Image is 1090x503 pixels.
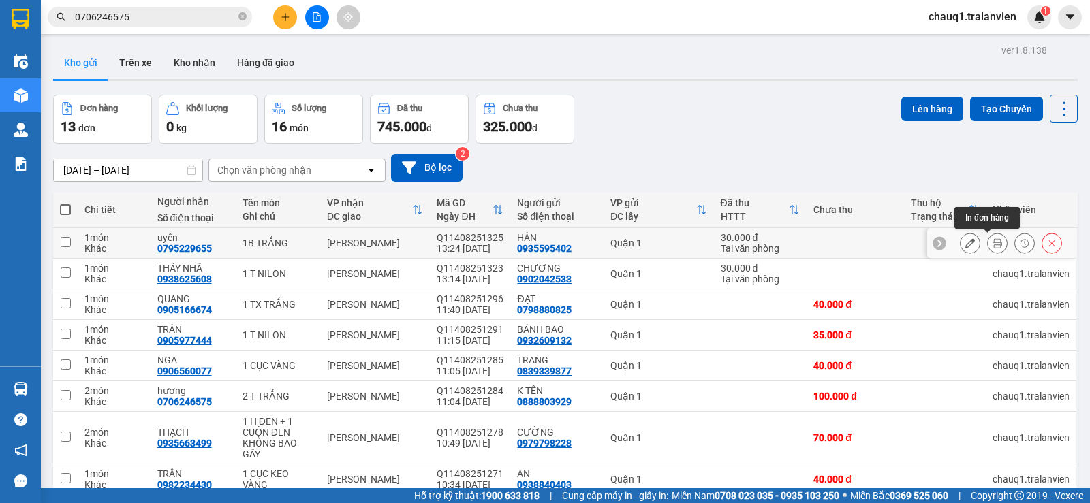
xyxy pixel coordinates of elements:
[911,197,968,208] div: Thu hộ
[80,103,118,113] div: Đơn hàng
[327,211,413,222] div: ĐC giao
[843,493,847,498] span: ⚪️
[243,468,313,490] div: 1 CỤC KEO VÀNG
[610,268,707,279] div: Quận 1
[993,268,1070,279] div: chauq1.tralanvien
[517,366,572,376] div: 0839339877
[57,12,66,22] span: search
[327,329,424,340] div: [PERSON_NAME]
[517,385,597,396] div: K TÊN
[243,438,313,459] div: KHÔNG BAO GÃY
[562,488,668,503] span: Cung cấp máy in - giấy in:
[305,5,329,29] button: file-add
[715,490,839,501] strong: 0708 023 035 - 0935 103 250
[292,103,326,113] div: Số lượng
[517,293,597,304] div: ĐẠT
[14,88,28,103] img: warehouse-icon
[320,192,431,228] th: Toggle SortBy
[84,304,144,315] div: Khác
[517,355,597,366] div: TRANG
[243,416,313,438] div: 1 H ĐEN + 1 CUỘN ĐEN
[993,299,1070,310] div: chauq1.tralanvien
[391,154,463,182] button: Bộ lọc
[226,46,305,79] button: Hàng đã giao
[243,391,313,402] div: 2 T TRẮNG
[157,427,229,438] div: THẠCH
[157,479,212,490] div: 0982234430
[604,192,714,228] th: Toggle SortBy
[397,103,422,113] div: Đã thu
[517,304,572,315] div: 0798880825
[327,432,424,443] div: [PERSON_NAME]
[157,243,212,254] div: 0795229655
[1064,11,1076,23] span: caret-down
[1058,5,1082,29] button: caret-down
[437,197,493,208] div: Mã GD
[721,232,800,243] div: 30.000 đ
[550,488,552,503] span: |
[157,293,229,304] div: QUANG
[911,211,968,222] div: Trạng thái
[157,438,212,449] div: 0935663499
[437,304,503,315] div: 11:40 [DATE]
[918,8,1027,25] span: chauq1.tralanvien
[517,232,597,243] div: HÂN
[437,396,503,407] div: 11:04 [DATE]
[517,335,572,346] div: 0932609132
[1043,6,1048,16] span: 1
[14,382,28,396] img: warehouse-icon
[610,197,696,208] div: VP gửi
[1001,43,1047,58] div: ver 1.8.138
[264,95,363,144] button: Số lượng16món
[14,474,27,487] span: message
[84,438,144,449] div: Khác
[610,391,707,402] div: Quận 1
[84,293,144,304] div: 1 món
[377,118,426,135] span: 745.000
[14,413,27,426] span: question-circle
[157,263,229,274] div: THẦY NHÃ
[721,274,800,285] div: Tại văn phòng
[481,490,540,501] strong: 1900 633 818
[84,468,144,479] div: 1 món
[84,274,144,285] div: Khác
[114,65,187,82] li: (c) 2017
[610,360,707,371] div: Quận 1
[12,9,29,29] img: logo-vxr
[84,263,144,274] div: 1 món
[813,391,897,402] div: 100.000 đ
[243,238,313,248] div: 1B TRẮNG
[217,163,311,177] div: Chọn văn phòng nhận
[437,324,503,335] div: Q11408251291
[159,95,258,144] button: Khối lượng0kg
[721,243,800,254] div: Tại văn phòng
[157,468,229,479] div: TRÂN
[721,263,800,274] div: 30.000 đ
[532,123,538,133] span: đ
[14,157,28,171] img: solution-icon
[84,396,144,407] div: Khác
[84,204,144,215] div: Chi tiết
[517,427,597,438] div: CƯỜNG
[84,427,144,438] div: 2 món
[1033,11,1046,23] img: icon-new-feature
[890,490,948,501] strong: 0369 525 060
[850,488,948,503] span: Miền Bắc
[14,54,28,69] img: warehouse-icon
[238,11,247,24] span: close-circle
[84,243,144,254] div: Khác
[84,479,144,490] div: Khác
[813,299,897,310] div: 40.000 đ
[148,17,181,50] img: logo.jpg
[430,192,510,228] th: Toggle SortBy
[476,95,574,144] button: Chưa thu325.000đ
[610,432,707,443] div: Quận 1
[437,438,503,449] div: 10:49 [DATE]
[993,360,1070,371] div: chauq1.tralanvien
[813,360,897,371] div: 40.000 đ
[327,197,413,208] div: VP nhận
[610,329,707,340] div: Quận 1
[157,212,229,223] div: Số điện thoại
[370,95,469,144] button: Đã thu745.000đ
[517,243,572,254] div: 0935595402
